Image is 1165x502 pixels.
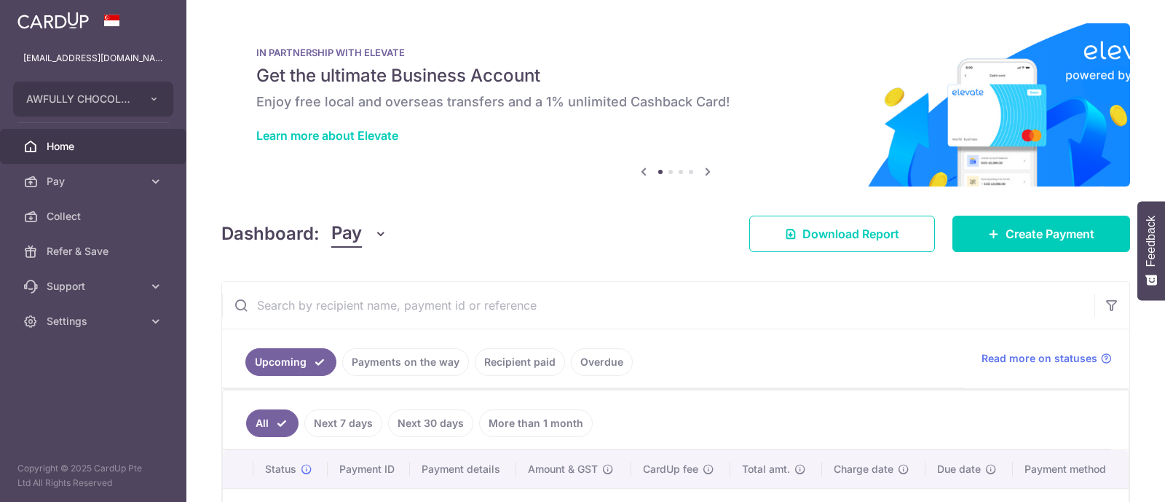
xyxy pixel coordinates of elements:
[256,128,398,143] a: Learn more about Elevate
[265,462,296,476] span: Status
[47,139,143,154] span: Home
[221,221,320,247] h4: Dashboard:
[749,216,935,252] a: Download Report
[47,174,143,189] span: Pay
[475,348,565,376] a: Recipient paid
[256,93,1095,111] h6: Enjoy free local and overseas transfers and a 1% unlimited Cashback Card!
[342,348,469,376] a: Payments on the way
[23,51,163,66] p: [EMAIL_ADDRESS][DOMAIN_NAME]
[256,64,1095,87] h5: Get the ultimate Business Account
[479,409,593,437] a: More than 1 month
[1137,201,1165,300] button: Feedback - Show survey
[643,462,698,476] span: CardUp fee
[47,314,143,329] span: Settings
[802,225,899,243] span: Download Report
[834,462,893,476] span: Charge date
[571,348,633,376] a: Overdue
[221,23,1130,187] img: Renovation banner
[982,351,1097,366] span: Read more on statuses
[331,220,362,248] span: Pay
[47,244,143,259] span: Refer & Save
[1013,450,1129,488] th: Payment method
[742,462,790,476] span: Total amt.
[26,92,134,106] span: AWFULLY CHOCOLATE PTE LTD
[331,220,387,248] button: Pay
[528,462,598,476] span: Amount & GST
[47,209,143,224] span: Collect
[1006,225,1094,243] span: Create Payment
[388,409,473,437] a: Next 30 days
[13,82,173,117] button: AWFULLY CHOCOLATE PTE LTD
[982,351,1112,366] a: Read more on statuses
[256,47,1095,58] p: IN PARTNERSHIP WITH ELEVATE
[937,462,981,476] span: Due date
[952,216,1130,252] a: Create Payment
[17,12,89,29] img: CardUp
[410,450,517,488] th: Payment details
[1145,216,1158,267] span: Feedback
[246,409,299,437] a: All
[328,450,410,488] th: Payment ID
[304,409,382,437] a: Next 7 days
[245,348,336,376] a: Upcoming
[222,282,1094,329] input: Search by recipient name, payment id or reference
[47,279,143,294] span: Support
